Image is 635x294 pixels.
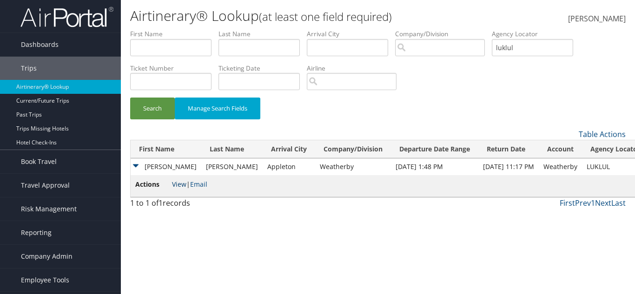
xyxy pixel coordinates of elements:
td: [PERSON_NAME] [201,158,263,175]
a: 1 [591,198,595,208]
th: Account: activate to sort column ascending [539,140,582,158]
label: Agency Locator [492,29,580,39]
a: Table Actions [579,129,626,139]
td: Weatherby [539,158,582,175]
label: Arrival City [307,29,395,39]
th: Last Name: activate to sort column ascending [201,140,263,158]
span: Dashboards [21,33,59,56]
a: Prev [575,198,591,208]
button: Manage Search Fields [175,98,260,119]
td: [DATE] 11:17 PM [478,158,539,175]
th: Company/Division [315,140,391,158]
a: Email [190,180,207,189]
th: First Name: activate to sort column ascending [131,140,201,158]
span: Book Travel [21,150,57,173]
span: Company Admin [21,245,73,268]
td: Weatherby [315,158,391,175]
a: View [172,180,186,189]
span: Travel Approval [21,174,70,197]
span: | [172,180,207,189]
span: Trips [21,57,37,80]
td: Appleton [263,158,315,175]
img: airportal-logo.png [20,6,113,28]
span: Employee Tools [21,268,69,292]
small: (at least one field required) [259,9,392,24]
a: Last [611,198,626,208]
label: Airline [307,64,403,73]
label: Last Name [218,29,307,39]
th: Return Date: activate to sort column ascending [478,140,539,158]
div: 1 to 1 of records [130,197,244,213]
span: 1 [159,198,163,208]
span: Actions [135,179,170,189]
label: Company/Division [395,29,492,39]
label: Ticketing Date [218,64,307,73]
a: Next [595,198,611,208]
span: [PERSON_NAME] [568,13,626,24]
th: Departure Date Range: activate to sort column ascending [391,140,478,158]
span: Risk Management [21,197,77,221]
h1: Airtinerary® Lookup [130,6,461,26]
td: [PERSON_NAME] [131,158,201,175]
button: Search [130,98,175,119]
th: Arrival City: activate to sort column ascending [263,140,315,158]
label: Ticket Number [130,64,218,73]
td: [DATE] 1:48 PM [391,158,478,175]
label: First Name [130,29,218,39]
span: Reporting [21,221,52,244]
a: [PERSON_NAME] [568,5,626,33]
a: First [560,198,575,208]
